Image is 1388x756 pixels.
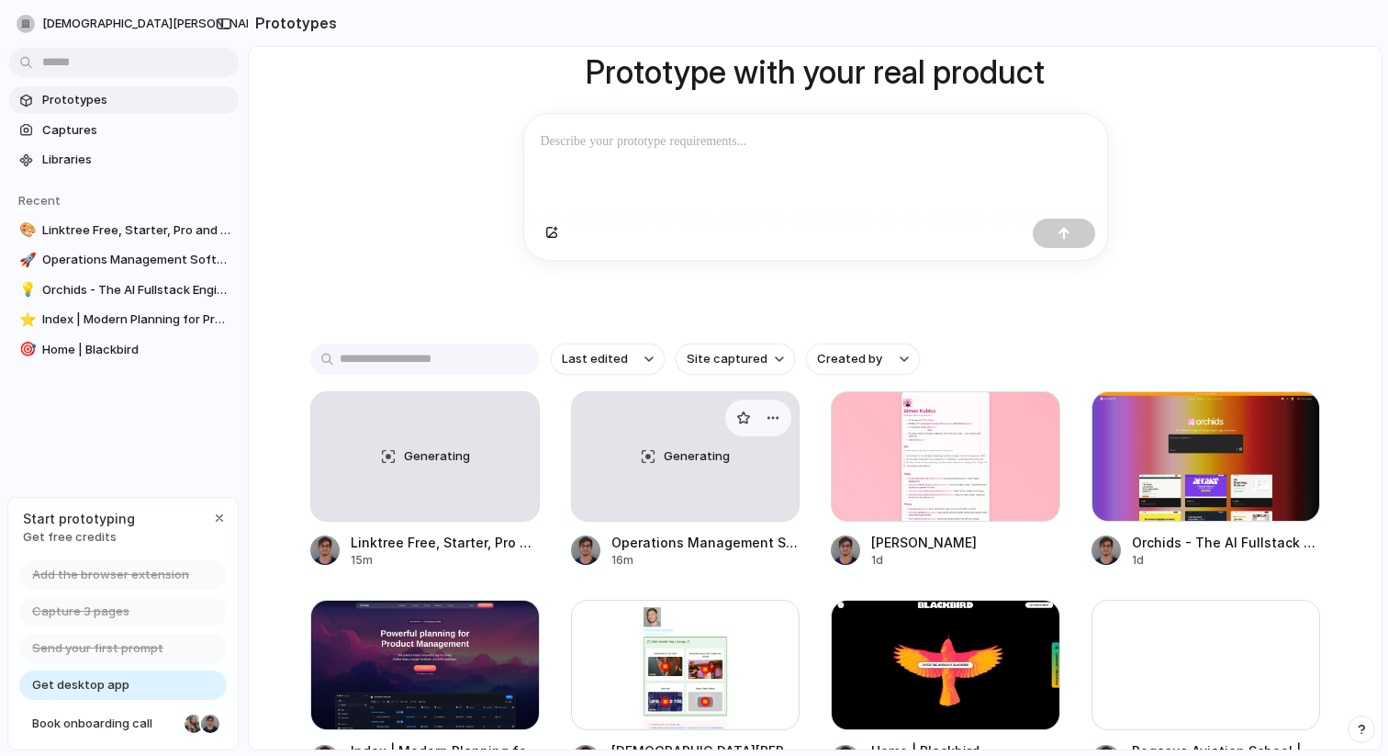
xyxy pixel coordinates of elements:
a: 🎯Home | Blackbird [9,336,239,364]
div: 🚀 [19,250,32,271]
button: 🎯 [17,341,35,359]
div: Orchids - The AI Fullstack Engineer [1132,533,1321,552]
button: 🚀 [17,251,35,269]
span: [DEMOGRAPHIC_DATA][PERSON_NAME] [42,15,266,33]
div: [PERSON_NAME] [871,533,977,552]
a: 🎨Linktree Free, Starter, Pro and Premium Pricing [9,217,239,244]
span: Prototypes [42,91,231,109]
span: Linktree Free, Starter, Pro and Premium Pricing [42,221,231,240]
span: Site captured [687,350,767,368]
a: 🚀Operations Management Software: SafetyCulture Platform [9,246,239,274]
a: GeneratingOperations Management Software: SafetyCulture Platform16m [571,391,800,569]
button: [DEMOGRAPHIC_DATA][PERSON_NAME] [9,9,295,39]
button: 🎨 [17,221,35,240]
h2: Prototypes [248,12,337,34]
span: Start prototyping [23,509,135,528]
div: 1d [1132,552,1321,569]
div: 🎨 [19,220,32,241]
a: Captures [9,117,239,144]
span: Generating [664,447,730,466]
div: Nicole Kubica [183,713,205,735]
span: Add the browser extension [32,566,189,584]
a: Orchids - The AI Fullstack EngineerOrchids - The AI Fullstack Engineer1d [1091,391,1321,569]
div: 💡 [19,279,32,300]
span: Operations Management Software: SafetyCulture Platform [42,251,231,269]
span: Generating [404,447,470,466]
div: 15m [351,552,540,569]
button: ⭐ [17,310,35,329]
span: Last edited [562,350,628,368]
a: Get desktop app [19,671,227,700]
a: ⭐Index | Modern Planning for Product Management [9,306,239,333]
a: Prototypes [9,86,239,114]
button: 💡 [17,281,35,299]
div: 16m [611,552,800,569]
div: 🎯 [19,339,32,360]
span: Created by [817,350,882,368]
button: Site captured [676,344,795,375]
button: Last edited [551,344,665,375]
div: Operations Management Software: SafetyCulture Platform [611,533,800,552]
span: Send your first prompt [32,639,163,658]
button: Created by [806,344,920,375]
span: Get free credits [23,528,135,547]
h1: Prototype with your real product [586,48,1045,96]
a: Simon Kubica[PERSON_NAME]1d [831,391,1060,569]
span: Libraries [42,151,231,169]
a: Book onboarding call [19,709,227,739]
div: Christian Iacullo [199,713,221,735]
a: GeneratingLinktree Free, Starter, Pro and Premium Pricing15m [310,391,540,569]
span: Book onboarding call [32,715,177,733]
span: Recent [18,193,61,208]
a: Libraries [9,146,239,174]
span: Index | Modern Planning for Product Management [42,310,231,329]
span: Orchids - The AI Fullstack Engineer [42,281,231,299]
a: 💡Orchids - The AI Fullstack Engineer [9,276,239,304]
div: 1d [871,552,977,569]
span: Home | Blackbird [42,341,231,359]
span: Captures [42,121,231,140]
div: Linktree Free, Starter, Pro and Premium Pricing [351,533,540,552]
div: ⭐ [19,310,32,331]
span: Get desktop app [32,676,129,694]
span: Capture 3 pages [32,603,129,621]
